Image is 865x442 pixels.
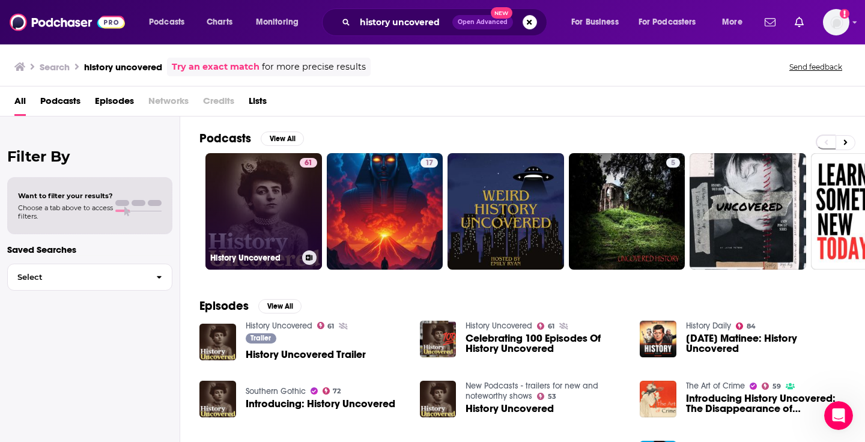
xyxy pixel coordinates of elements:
img: Celebrating 100 Episodes Of History Uncovered [420,321,457,357]
span: Monitoring [256,14,299,31]
span: For Podcasters [639,14,696,31]
span: For Business [571,14,619,31]
a: Podcasts [40,91,80,116]
button: Open AdvancedNew [452,15,513,29]
div: Search podcasts, credits, & more... [333,8,559,36]
button: View All [261,132,304,146]
img: Introducing: History Uncovered [199,381,236,417]
h2: Filter By [7,148,172,165]
span: Networks [148,91,189,116]
span: New [491,7,512,19]
a: Introducing: History Uncovered [246,399,395,409]
span: 5 [671,157,675,169]
span: 72 [333,389,341,394]
a: 61 [537,322,554,330]
span: Open Advanced [458,19,508,25]
a: 53 [537,393,556,400]
a: 5 [569,153,685,270]
a: 5 [666,158,680,168]
a: History Uncovered [466,404,554,414]
img: History Uncovered [420,381,457,417]
img: History Uncovered Trailer [199,324,236,360]
a: Charts [199,13,240,32]
button: open menu [247,13,314,32]
button: Select [7,264,172,291]
img: Introducing History Uncovered: The Disappearance of Michael Rockefeller [640,381,676,417]
span: Charts [207,14,232,31]
span: for more precise results [262,60,366,74]
a: History Uncovered [466,321,532,331]
button: open menu [631,13,714,32]
a: New Podcasts - trailers for new and noteworthy shows [466,381,598,401]
button: View All [258,299,302,313]
a: PodcastsView All [199,131,304,146]
span: Credits [203,91,234,116]
input: Search podcasts, credits, & more... [355,13,452,32]
a: Lists [249,91,267,116]
button: open menu [563,13,634,32]
button: open menu [141,13,200,32]
span: Want to filter your results? [18,192,113,200]
span: 61 [327,324,334,329]
h2: Episodes [199,298,249,313]
span: Choose a tab above to access filters. [18,204,113,220]
a: Episodes [95,91,134,116]
button: Show profile menu [823,9,849,35]
a: Celebrating 100 Episodes Of History Uncovered [466,333,625,354]
img: Saturday Matinee: History Uncovered [640,321,676,357]
span: 61 [548,324,554,329]
span: [DATE] Matinee: History Uncovered [686,333,846,354]
a: 59 [762,383,781,390]
a: All [14,91,26,116]
a: Southern Gothic [246,386,306,396]
a: 61 [300,158,317,168]
span: 61 [305,157,312,169]
iframe: Intercom live chat [824,401,853,430]
button: Send feedback [786,62,846,72]
a: Show notifications dropdown [790,12,809,32]
a: 17 [327,153,443,270]
a: 84 [736,322,756,330]
span: More [722,14,742,31]
a: EpisodesView All [199,298,302,313]
h3: History Uncovered [210,253,297,263]
h3: history uncovered [84,61,162,73]
a: 17 [420,158,438,168]
span: 84 [747,324,756,329]
span: Select [8,273,147,281]
a: The Art of Crime [686,381,745,391]
a: History Uncovered [246,321,312,331]
img: User Profile [823,9,849,35]
a: History Uncovered Trailer [246,350,366,360]
p: Saved Searches [7,244,172,255]
svg: Add a profile image [840,9,849,19]
a: Saturday Matinee: History Uncovered [686,333,846,354]
span: Logged in as anyalola [823,9,849,35]
img: Podchaser - Follow, Share and Rate Podcasts [10,11,125,34]
a: History Daily [686,321,731,331]
a: 72 [323,387,341,395]
span: Introducing History Uncovered: The Disappearance of [PERSON_NAME] [686,393,846,414]
button: open menu [714,13,757,32]
a: 61History Uncovered [205,153,322,270]
span: 17 [425,157,433,169]
a: Show notifications dropdown [760,12,780,32]
a: Try an exact match [172,60,259,74]
a: Introducing History Uncovered: The Disappearance of Michael Rockefeller [686,393,846,414]
span: 59 [772,384,781,389]
span: Podcasts [149,14,184,31]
